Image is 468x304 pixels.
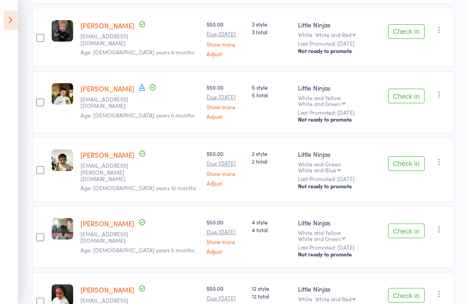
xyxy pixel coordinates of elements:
div: Little Ninjas [298,20,381,29]
div: White and Yellow [298,229,381,241]
span: Age: [DEMOGRAPHIC_DATA] years 9 months [80,48,194,56]
div: White and Red [315,296,351,302]
div: $50.00 [207,20,245,56]
a: [PERSON_NAME] [80,84,134,93]
div: White and Green [298,101,341,107]
div: $50.00 [207,83,245,119]
small: Last Promoted: [DATE] [298,176,381,182]
a: Adjust [207,180,245,186]
div: White [298,32,381,37]
small: Last Promoted: [DATE] [298,109,381,116]
div: Not ready to promote [298,251,381,258]
button: Check in [388,89,425,103]
small: Last Promoted: [DATE] [298,244,381,251]
span: 12 style [252,284,291,292]
small: Kmauvan@gmail.com [80,33,140,46]
a: Show more [207,104,245,110]
span: 2 style [252,149,291,157]
div: Little Ninjas [298,218,381,227]
img: image1753855755.png [52,20,73,42]
span: 12 total [252,292,291,300]
span: Age: [DEMOGRAPHIC_DATA] years 10 months [80,184,196,192]
button: Check in [388,156,425,171]
a: [PERSON_NAME] [80,150,134,160]
div: White and Yellow [298,95,381,107]
small: Due [DATE] [207,94,245,100]
div: Not ready to promote [298,47,381,54]
div: White and Red [315,32,351,37]
div: $50.00 [207,218,245,254]
div: White and Blue [298,167,336,173]
small: niroj007@hotmail.com [80,231,140,244]
div: Little Ninjas [298,149,381,159]
span: 4 total [252,226,291,234]
small: rochelleb.palmer@gmail.com [80,162,140,182]
div: White and Green [298,161,381,173]
span: Age: [DEMOGRAPHIC_DATA] years 5 months [80,246,194,254]
a: Show more [207,239,245,245]
a: [PERSON_NAME] [80,285,134,294]
a: Adjust [207,51,245,57]
div: White and Green [298,235,341,241]
div: Little Ninjas [298,284,381,293]
div: $50.00 [207,149,245,186]
button: Check in [388,24,425,39]
small: Due [DATE] [207,229,245,235]
span: 3 total [252,28,291,36]
div: White [298,296,381,302]
span: 5 total [252,91,291,99]
span: 3 style [252,20,291,28]
a: Show more [207,171,245,176]
a: [PERSON_NAME] [80,219,134,228]
small: Due [DATE] [207,160,245,166]
a: Show more [207,41,245,47]
a: [PERSON_NAME] [80,21,134,30]
span: 5 style [252,83,291,91]
small: Last Promoted: [DATE] [298,40,381,47]
div: Not ready to promote [298,182,381,190]
button: Check in [388,224,425,238]
span: 4 style [252,218,291,226]
small: Due [DATE] [207,295,245,301]
img: image1709932920.png [52,83,73,105]
button: Check in [388,288,425,303]
a: Adjust [207,248,245,254]
span: Age: [DEMOGRAPHIC_DATA] years 0 months [80,111,194,119]
span: 2 total [252,157,291,165]
small: Due [DATE] [207,31,245,37]
img: image1710306379.png [52,218,73,240]
div: Not ready to promote [298,116,381,123]
a: Adjust [207,113,245,119]
div: Little Ninjas [298,83,381,92]
small: eawil2@hotmail.com [80,96,140,109]
img: image1709786736.png [52,149,73,171]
